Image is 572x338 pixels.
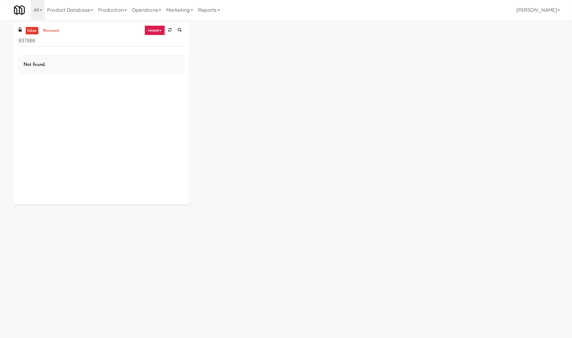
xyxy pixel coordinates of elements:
[26,27,38,35] a: inbox
[41,27,61,35] a: reviewed
[145,25,165,35] a: recent
[19,35,184,47] input: Search vision orders
[24,61,46,68] span: Not found.
[14,5,25,15] img: Micromart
